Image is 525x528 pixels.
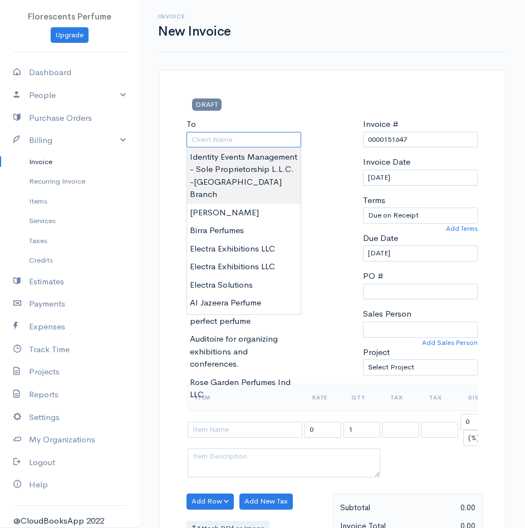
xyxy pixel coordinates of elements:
[187,294,301,312] div: Al Jazeera Perfume
[188,422,302,438] input: Item Name
[363,156,410,169] label: Invoice Date
[187,330,301,373] div: Auditoire for organizing exhibitions and conferences.
[420,384,459,411] th: Tax
[187,312,301,330] div: perfect perfume
[158,24,231,38] h1: New Invoice
[187,276,301,294] div: Electra Solutions
[303,384,342,411] th: Rate
[363,270,384,283] label: PO #
[187,148,301,204] div: Identity Events Management - Sole Proprietorship L.L.C. -[GEOGRAPHIC_DATA] Branch
[239,494,293,510] button: Add New Tax
[381,384,420,411] th: Tax
[187,240,301,258] div: Electra Exhibitions LLC
[192,98,222,110] span: DRAFT
[446,224,478,234] a: Add Terms
[363,194,385,207] label: Terms
[363,245,478,261] input: dd-mm-yyyy
[187,221,301,240] div: Birra Perfumes
[187,384,303,411] th: Item
[187,258,301,276] div: Electra Exhibitions LLC
[13,515,126,527] div: @CloudBooksApp 2022
[363,170,478,186] input: dd-mm-yyyy
[363,118,399,131] label: Invoice #
[51,27,89,43] a: Upgrade
[363,308,411,320] label: Sales Person
[187,494,234,510] button: Add Row
[363,232,398,245] label: Due Date
[187,118,196,131] label: To
[28,11,111,22] span: Florescents Perfume
[408,501,481,515] div: 0.00
[342,384,381,411] th: Qty
[422,338,478,348] a: Add Sales Person
[187,204,301,222] div: [PERSON_NAME]
[335,501,408,515] div: Subtotal
[363,346,390,359] label: Project
[187,132,301,148] input: Client Name
[459,384,519,411] th: Discount
[158,13,231,19] h6: Invoice
[187,373,301,404] div: Rose Garden Perfumes Ind LLC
